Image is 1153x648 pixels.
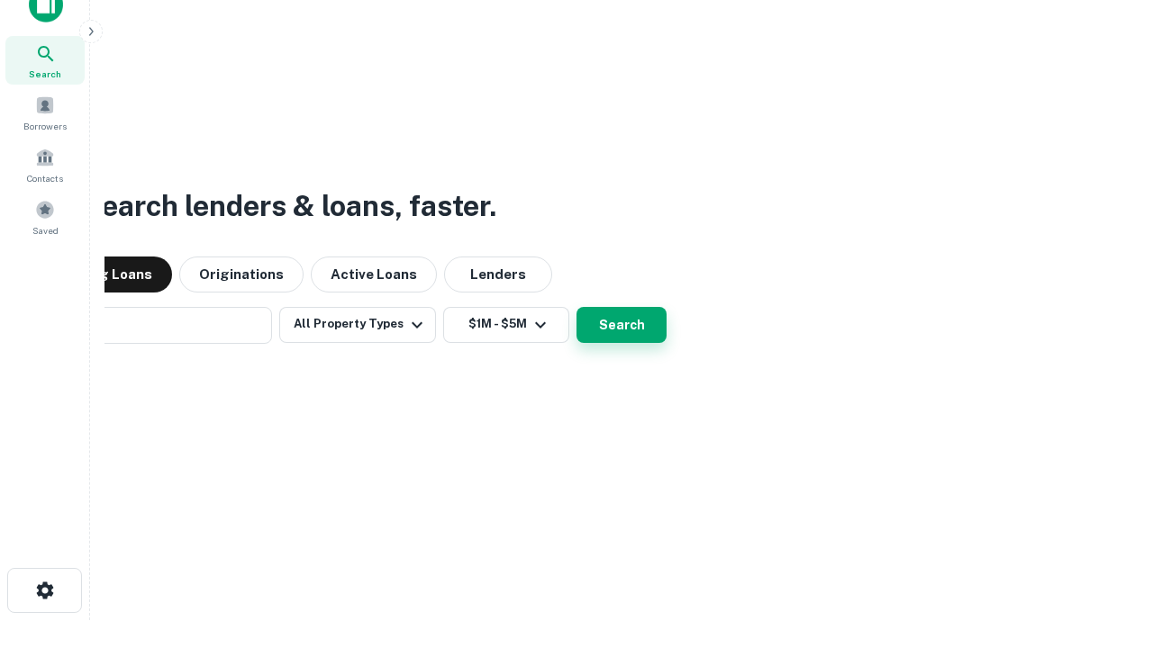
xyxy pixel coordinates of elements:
[5,193,85,241] a: Saved
[32,223,59,238] span: Saved
[1063,504,1153,590] iframe: Chat Widget
[5,140,85,189] a: Contacts
[27,171,63,185] span: Contacts
[311,256,437,292] button: Active Loans
[82,184,496,228] h3: Search lenders & loans, faster.
[23,119,67,133] span: Borrowers
[29,67,61,81] span: Search
[179,256,304,292] button: Originations
[443,307,569,343] button: $1M - $5M
[279,307,436,343] button: All Property Types
[576,307,667,343] button: Search
[5,88,85,137] a: Borrowers
[444,256,552,292] button: Lenders
[5,36,85,85] a: Search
